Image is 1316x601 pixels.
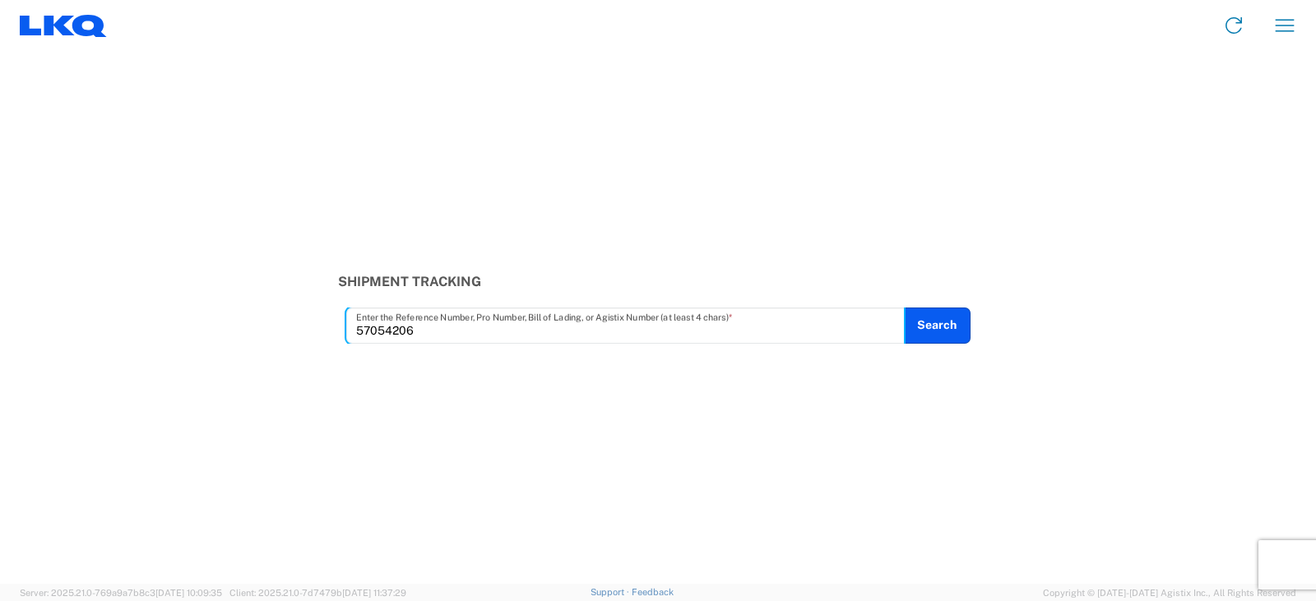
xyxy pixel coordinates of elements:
[904,307,971,344] button: Search
[632,587,674,597] a: Feedback
[155,588,222,598] span: [DATE] 10:09:35
[20,588,222,598] span: Server: 2025.21.0-769a9a7b8c3
[591,587,632,597] a: Support
[338,274,979,289] h3: Shipment Tracking
[229,588,406,598] span: Client: 2025.21.0-7d7479b
[1043,585,1296,600] span: Copyright © [DATE]-[DATE] Agistix Inc., All Rights Reserved
[342,588,406,598] span: [DATE] 11:37:29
